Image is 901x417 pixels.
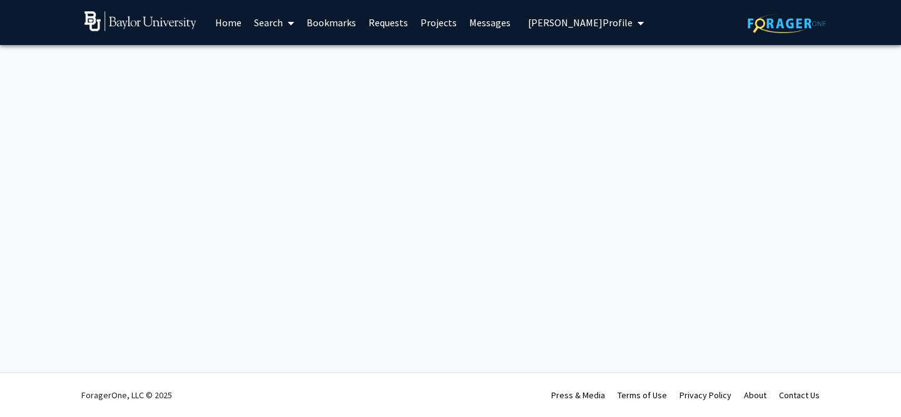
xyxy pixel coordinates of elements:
a: Search [248,1,300,44]
a: Requests [362,1,414,44]
span: [PERSON_NAME] Profile [528,16,633,29]
a: Contact Us [779,389,820,401]
img: Baylor University Logo [84,11,196,31]
a: Press & Media [551,389,605,401]
a: Messages [463,1,517,44]
a: Privacy Policy [680,389,731,401]
div: ForagerOne, LLC © 2025 [81,373,172,417]
a: Home [209,1,248,44]
a: Projects [414,1,463,44]
a: About [744,389,766,401]
a: Bookmarks [300,1,362,44]
img: ForagerOne Logo [748,14,826,33]
a: Terms of Use [618,389,667,401]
